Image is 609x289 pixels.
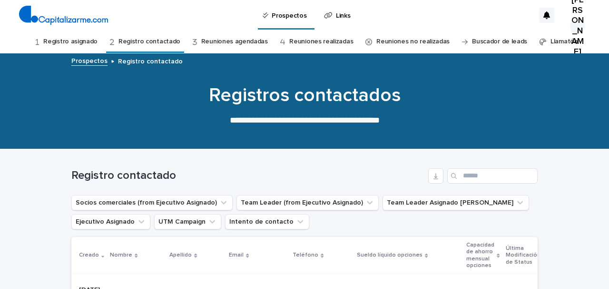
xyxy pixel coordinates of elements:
a: Buscador de leads [472,31,527,53]
p: Última Modificación de Status [506,243,540,268]
h1: Registro contactado [71,169,424,183]
a: Registro contactado [118,31,180,53]
h1: Registros contactados [71,84,538,107]
button: Ejecutivo Asignado [71,214,150,229]
button: Team Leader (from Ejecutivo Asignado) [236,195,379,210]
p: Capacidad de ahorro mensual opciones [466,240,494,271]
img: 4arMvv9wSvmHTHbXwTim [19,6,108,25]
p: Registro contactado [118,55,183,66]
button: Intento de contacto [225,214,309,229]
a: Reuniones realizadas [289,31,353,53]
p: Email [229,250,244,260]
a: Reuniones agendadas [201,31,268,53]
button: UTM Campaign [154,214,221,229]
p: Sueldo líquido opciones [357,250,422,260]
a: Prospectos [71,55,108,66]
button: Socios comerciales (from Ejecutivo Asignado) [71,195,233,210]
a: Reuniones no realizadas [376,31,450,53]
a: Llamatón [550,31,578,53]
p: Teléfono [293,250,318,260]
p: Creado [79,250,99,260]
button: Team Leader Asignado LLamados [383,195,529,210]
div: [PERSON_NAME] [570,19,585,34]
p: Nombre [110,250,132,260]
p: Apellido [169,250,192,260]
a: Registro asignado [43,31,98,53]
input: Search [447,168,538,184]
